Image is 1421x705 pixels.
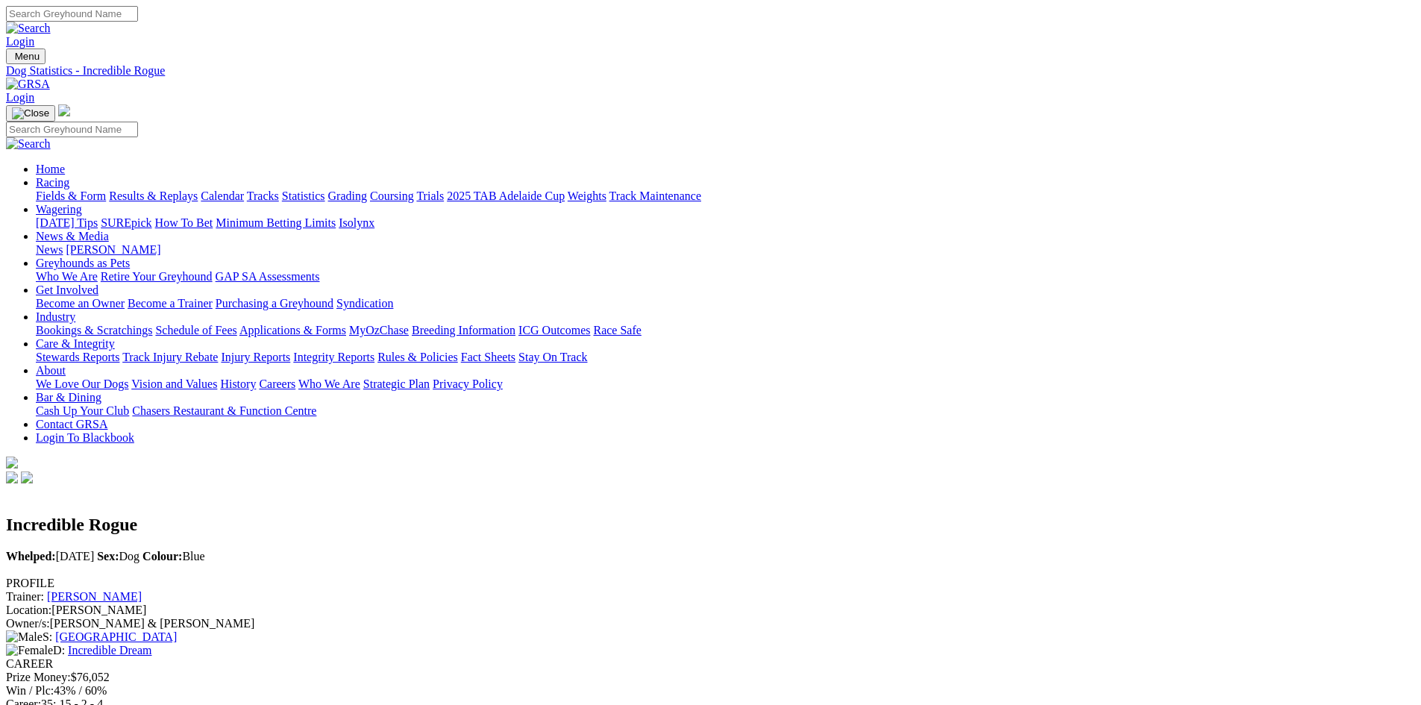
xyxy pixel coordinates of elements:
[128,297,213,310] a: Become a Trainer
[328,189,367,202] a: Grading
[336,297,393,310] a: Syndication
[36,324,152,336] a: Bookings & Scratchings
[68,644,151,657] a: Incredible Dream
[58,104,70,116] img: logo-grsa-white.png
[6,105,55,122] button: Toggle navigation
[433,377,503,390] a: Privacy Policy
[36,377,1415,391] div: About
[36,310,75,323] a: Industry
[518,351,587,363] a: Stay On Track
[593,324,641,336] a: Race Safe
[132,404,316,417] a: Chasers Restaurant & Function Centre
[101,270,213,283] a: Retire Your Greyhound
[122,351,218,363] a: Track Injury Rebate
[6,630,43,644] img: Male
[142,550,182,563] b: Colour:
[6,684,1415,698] div: 43% / 60%
[36,283,98,296] a: Get Involved
[97,550,119,563] b: Sex:
[412,324,515,336] a: Breeding Information
[6,457,18,469] img: logo-grsa-white.png
[142,550,205,563] span: Blue
[36,377,128,390] a: We Love Our Dogs
[339,216,374,229] a: Isolynx
[221,351,290,363] a: Injury Reports
[201,189,244,202] a: Calendar
[36,270,1415,283] div: Greyhounds as Pets
[6,671,1415,684] div: $76,052
[101,216,151,229] a: SUREpick
[131,377,217,390] a: Vision and Values
[6,644,53,657] img: Female
[36,337,115,350] a: Care & Integrity
[6,48,46,64] button: Toggle navigation
[6,630,52,643] span: S:
[239,324,346,336] a: Applications & Forms
[36,257,130,269] a: Greyhounds as Pets
[220,377,256,390] a: History
[12,107,49,119] img: Close
[6,671,71,683] span: Prize Money:
[155,324,236,336] a: Schedule of Fees
[6,644,65,657] span: D:
[416,189,444,202] a: Trials
[155,216,213,229] a: How To Bet
[6,137,51,151] img: Search
[36,216,1415,230] div: Wagering
[377,351,458,363] a: Rules & Policies
[36,297,1415,310] div: Get Involved
[447,189,565,202] a: 2025 TAB Adelaide Cup
[259,377,295,390] a: Careers
[109,189,198,202] a: Results & Replays
[6,550,94,563] span: [DATE]
[6,91,34,104] a: Login
[36,189,106,202] a: Fields & Form
[6,471,18,483] img: facebook.svg
[370,189,414,202] a: Coursing
[6,617,50,630] span: Owner/s:
[36,216,98,229] a: [DATE] Tips
[36,230,109,242] a: News & Media
[298,377,360,390] a: Who We Are
[36,270,98,283] a: Who We Are
[6,684,54,697] span: Win / Plc:
[216,297,333,310] a: Purchasing a Greyhound
[6,577,1415,590] div: PROFILE
[36,418,107,430] a: Contact GRSA
[36,404,1415,418] div: Bar & Dining
[6,35,34,48] a: Login
[363,377,430,390] a: Strategic Plan
[6,122,138,137] input: Search
[6,515,1415,535] h2: Incredible Rogue
[568,189,606,202] a: Weights
[6,22,51,35] img: Search
[216,270,320,283] a: GAP SA Assessments
[609,189,701,202] a: Track Maintenance
[282,189,325,202] a: Statistics
[349,324,409,336] a: MyOzChase
[6,617,1415,630] div: [PERSON_NAME] & [PERSON_NAME]
[36,364,66,377] a: About
[97,550,139,563] span: Dog
[6,604,51,616] span: Location:
[6,657,1415,671] div: CAREER
[36,404,129,417] a: Cash Up Your Club
[55,630,177,643] a: [GEOGRAPHIC_DATA]
[247,189,279,202] a: Tracks
[36,351,119,363] a: Stewards Reports
[36,243,63,256] a: News
[6,64,1415,78] a: Dog Statistics - Incredible Rogue
[6,590,44,603] span: Trainer:
[6,78,50,91] img: GRSA
[36,203,82,216] a: Wagering
[6,604,1415,617] div: [PERSON_NAME]
[6,6,138,22] input: Search
[36,163,65,175] a: Home
[36,176,69,189] a: Racing
[518,324,590,336] a: ICG Outcomes
[216,216,336,229] a: Minimum Betting Limits
[36,431,134,444] a: Login To Blackbook
[66,243,160,256] a: [PERSON_NAME]
[15,51,40,62] span: Menu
